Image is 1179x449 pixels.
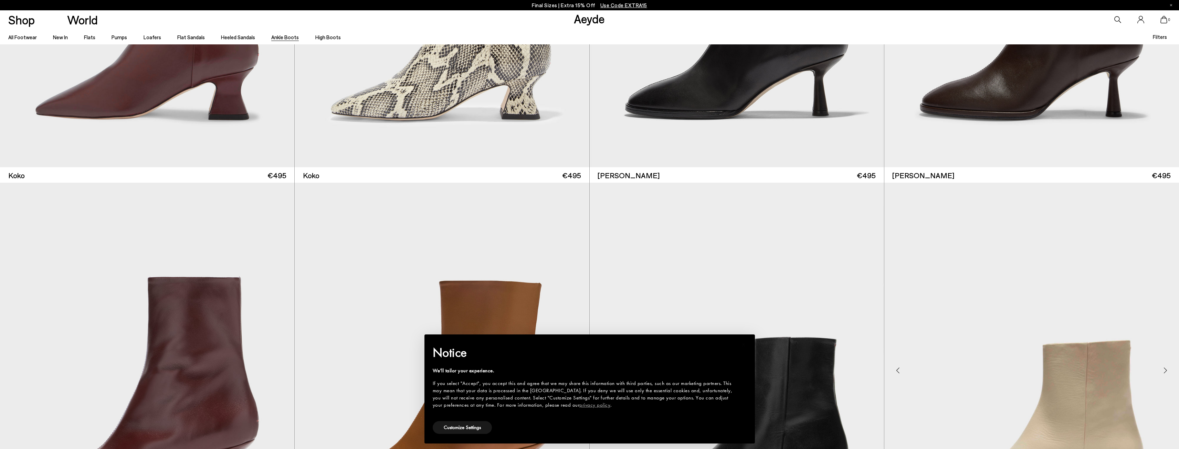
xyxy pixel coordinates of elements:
a: Pumps [112,34,127,40]
span: × [741,339,746,350]
span: 0 [1167,18,1171,22]
span: Navigate to /collections/ss25-final-sizes [600,2,647,8]
a: [PERSON_NAME] €495 [590,167,884,183]
a: World [67,14,98,26]
span: €495 [562,170,581,180]
span: €495 [267,170,286,180]
a: Ankle Boots [271,34,299,40]
a: Loafers [144,34,161,40]
a: 0 [1160,16,1167,23]
a: Shop [8,14,35,26]
h2: Notice [433,344,736,362]
span: Koko [303,170,319,180]
button: Close this notice [736,336,752,353]
a: Flats [84,34,95,40]
button: Customize Settings [433,421,492,434]
span: [PERSON_NAME] [598,170,660,180]
span: €495 [857,170,876,180]
a: [PERSON_NAME] €495 [884,167,1179,183]
div: Next slide [1155,360,1176,381]
span: Koko [8,170,25,180]
span: [PERSON_NAME] [892,170,955,180]
a: Heeled Sandals [221,34,255,40]
a: Koko €495 [295,167,589,183]
a: privacy policy [579,402,610,408]
a: High Boots [315,34,341,40]
a: Flat Sandals [177,34,205,40]
a: All Footwear [8,34,37,40]
div: Previous slide [888,360,908,381]
div: We'll tailor your experience. [433,367,736,374]
div: If you select "Accept", you accept this and agree that we may share this information with third p... [433,380,736,409]
span: €495 [1152,170,1171,180]
a: New In [53,34,68,40]
span: Filters [1153,34,1167,40]
a: Aeyde [574,11,605,26]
